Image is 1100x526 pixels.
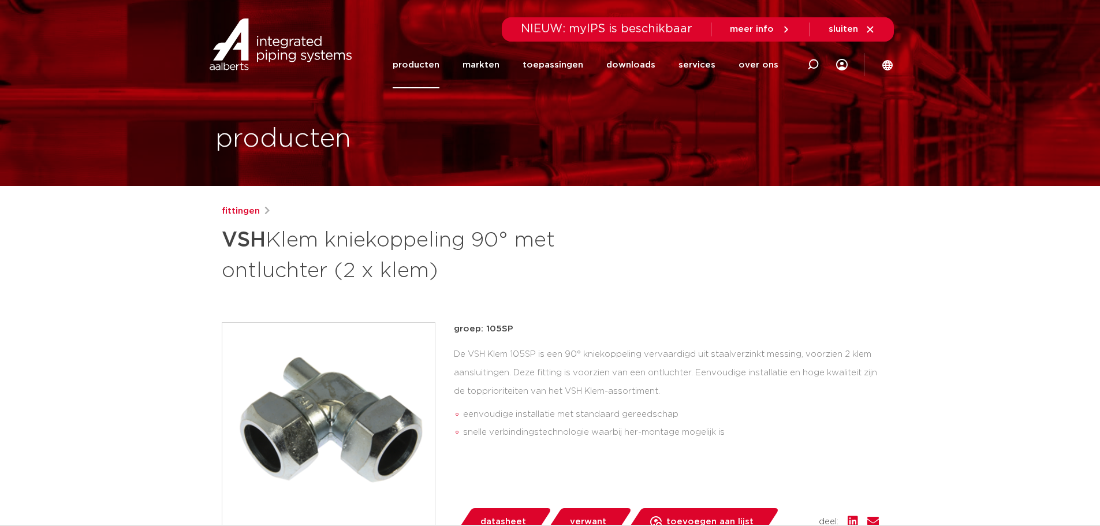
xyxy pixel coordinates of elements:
[393,42,439,88] a: producten
[606,42,655,88] a: downloads
[829,25,858,33] span: sluiten
[730,24,791,35] a: meer info
[829,24,875,35] a: sluiten
[454,345,879,446] div: De VSH Klem 105SP is een 90° kniekoppeling vervaardigd uit staalverzinkt messing, voorzien 2 klem...
[836,42,848,88] div: my IPS
[454,322,879,336] p: groep: 105SP
[222,230,266,251] strong: VSH
[463,405,879,424] li: eenvoudige installatie met standaard gereedschap
[463,42,499,88] a: markten
[730,25,774,33] span: meer info
[678,42,715,88] a: services
[739,42,778,88] a: over ons
[521,23,692,35] span: NIEUW: myIPS is beschikbaar
[463,423,879,442] li: snelle verbindingstechnologie waarbij her-montage mogelijk is
[393,42,778,88] nav: Menu
[215,121,351,158] h1: producten
[222,204,260,218] a: fittingen
[523,42,583,88] a: toepassingen
[222,223,655,285] h1: Klem kniekoppeling 90° met ontluchter (2 x klem)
